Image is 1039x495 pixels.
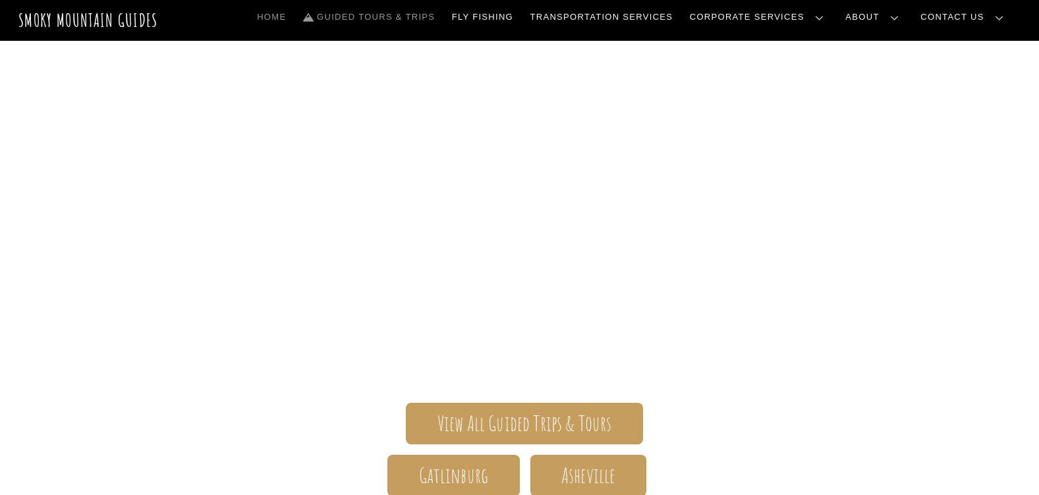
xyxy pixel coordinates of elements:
a: Corporate Services [685,3,834,31]
span: Smoky Mountain Guides [138,196,902,262]
a: Transportation Services [525,3,678,31]
a: Fly Fishing [447,3,519,31]
span: Asheville [561,469,615,482]
a: Home [252,3,291,31]
span: Gatlinburg [419,469,489,482]
span: View All Guided Trips & Tours [437,417,612,430]
a: About [841,3,909,31]
span: The ONLY one-stop, full Service Guide Company for the Gatlinburg and [GEOGRAPHIC_DATA] side of th... [138,262,902,363]
a: Contact Us [916,3,1014,31]
a: View All Guided Trips & Tours [406,403,642,444]
a: Smoky Mountain Guides [18,9,158,31]
a: Guided Tours & Trips [298,3,440,31]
